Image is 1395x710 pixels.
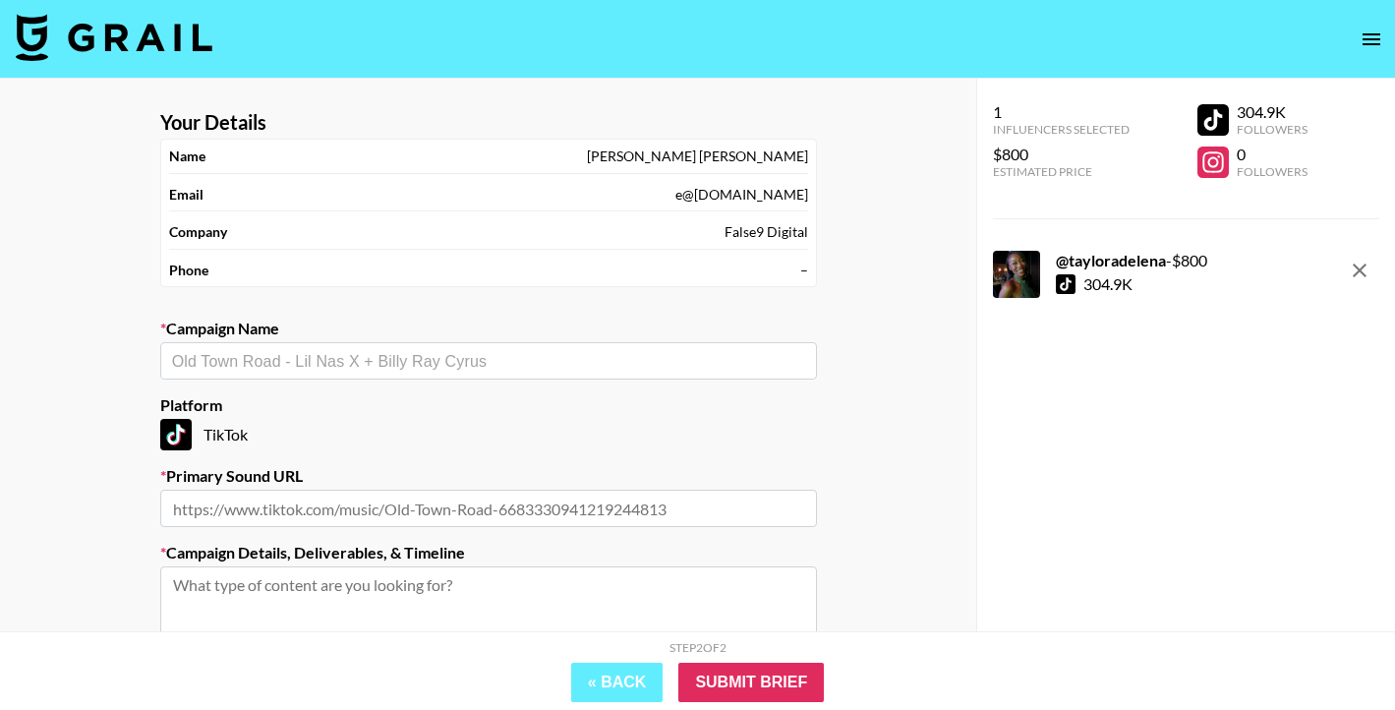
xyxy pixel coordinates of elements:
[160,319,817,338] label: Campaign Name
[160,490,817,527] input: https://www.tiktok.com/music/Old-Town-Road-6683330941219244813
[16,14,212,61] img: Grail Talent
[1297,612,1371,686] iframe: Drift Widget Chat Controller
[1083,274,1133,294] div: 304.9K
[160,543,817,562] label: Campaign Details, Deliverables, & Timeline
[160,466,817,486] label: Primary Sound URL
[678,663,824,702] input: Submit Brief
[160,110,266,135] strong: Your Details
[1340,251,1379,290] button: remove
[800,262,808,279] div: –
[160,419,192,450] img: TikTok
[1237,164,1308,179] div: Followers
[675,186,808,204] div: e@[DOMAIN_NAME]
[993,145,1130,164] div: $800
[169,223,227,241] strong: Company
[1056,251,1207,270] div: - $ 800
[1237,102,1308,122] div: 304.9K
[160,419,817,450] div: TikTok
[993,102,1130,122] div: 1
[571,663,664,702] button: « Back
[669,640,727,655] div: Step 2 of 2
[587,148,808,165] div: [PERSON_NAME] [PERSON_NAME]
[1237,145,1308,164] div: 0
[725,223,808,241] div: False9 Digital
[169,186,203,204] strong: Email
[1237,122,1308,137] div: Followers
[169,262,208,279] strong: Phone
[172,350,805,373] input: Old Town Road - Lil Nas X + Billy Ray Cyrus
[993,164,1130,179] div: Estimated Price
[993,122,1130,137] div: Influencers Selected
[1056,251,1166,269] strong: @ tayloradelena
[1352,20,1391,59] button: open drawer
[169,148,205,165] strong: Name
[160,395,817,415] label: Platform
